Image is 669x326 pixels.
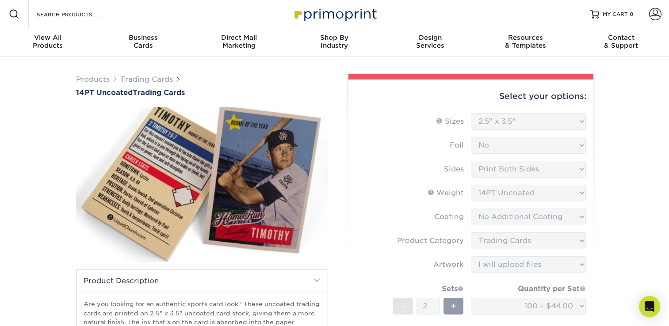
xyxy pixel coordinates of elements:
[287,28,382,57] a: Shop ByIndustry
[76,88,328,97] h1: Trading Cards
[478,34,573,42] span: Resources
[76,269,328,292] h2: Product Description
[191,34,287,42] span: Direct Mail
[191,28,287,57] a: Direct MailMarketing
[76,75,110,83] a: Products
[573,34,669,49] div: & Support
[191,34,287,49] div: Marketing
[573,34,669,42] span: Contact
[120,75,173,83] a: Trading Cards
[382,34,478,42] span: Design
[478,34,573,49] div: & Templates
[76,98,328,272] img: 14PT Uncoated 01
[639,296,660,317] div: Open Intercom Messenger
[96,28,191,57] a: BusinessCards
[478,28,573,57] a: Resources& Templates
[287,34,382,42] span: Shop By
[96,34,191,42] span: Business
[287,34,382,49] div: Industry
[382,28,478,57] a: DesignServices
[356,80,586,113] div: Select your options:
[382,34,478,49] div: Services
[96,34,191,49] div: Cards
[630,11,634,17] span: 0
[603,11,628,18] span: MY CART
[36,9,122,19] input: SEARCH PRODUCTS.....
[291,4,379,23] img: Primoprint
[76,88,133,97] span: 14PT Uncoated
[76,88,328,97] a: 14PT UncoatedTrading Cards
[573,28,669,57] a: Contact& Support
